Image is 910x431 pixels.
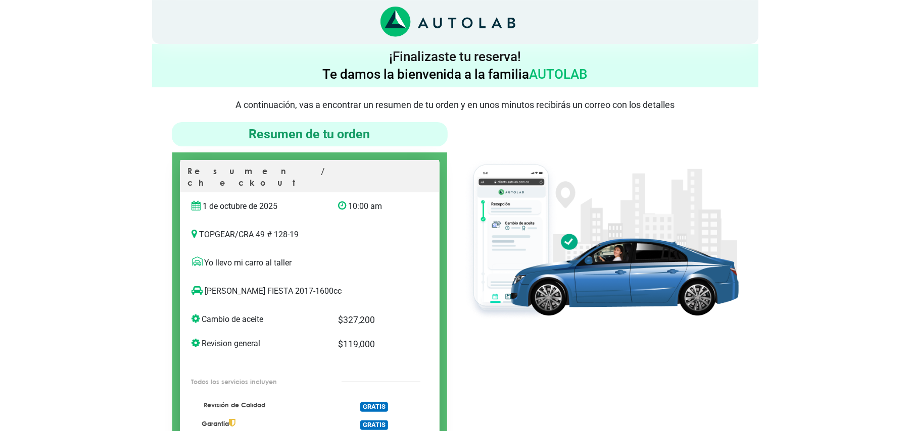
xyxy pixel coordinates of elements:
[192,200,323,212] p: 1 de octubre de 2025
[152,99,758,110] p: A continuación, vas a encontrar un resumen de tu orden y en unos minutos recibirás un correo con ...
[338,338,406,351] p: $ 119,000
[338,200,406,212] p: 10:00 am
[188,166,432,192] p: Resumen / checkout
[192,313,323,326] p: Cambio de aceite
[176,126,444,142] h4: Resumen de tu orden
[192,285,407,297] p: [PERSON_NAME] FIESTA 2017-1600cc
[360,420,388,430] span: GRATIS
[530,67,588,82] span: AUTOLAB
[192,338,323,350] p: Revision general
[156,48,754,83] h4: ¡Finalizaste tu reserva! Te damos la bienvenida a la familia
[202,419,323,428] p: Garantía
[338,313,406,327] p: $ 327,200
[202,401,323,410] p: Revisión de Calidad
[192,229,427,241] p: TOPGEAR / CRA 49 # 128-19
[192,257,427,269] p: Yo llevo mi carro al taller
[360,402,388,412] span: GRATIS
[191,377,320,387] p: Todos los servicios incluyen
[380,17,515,26] a: Link al sitio de autolab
